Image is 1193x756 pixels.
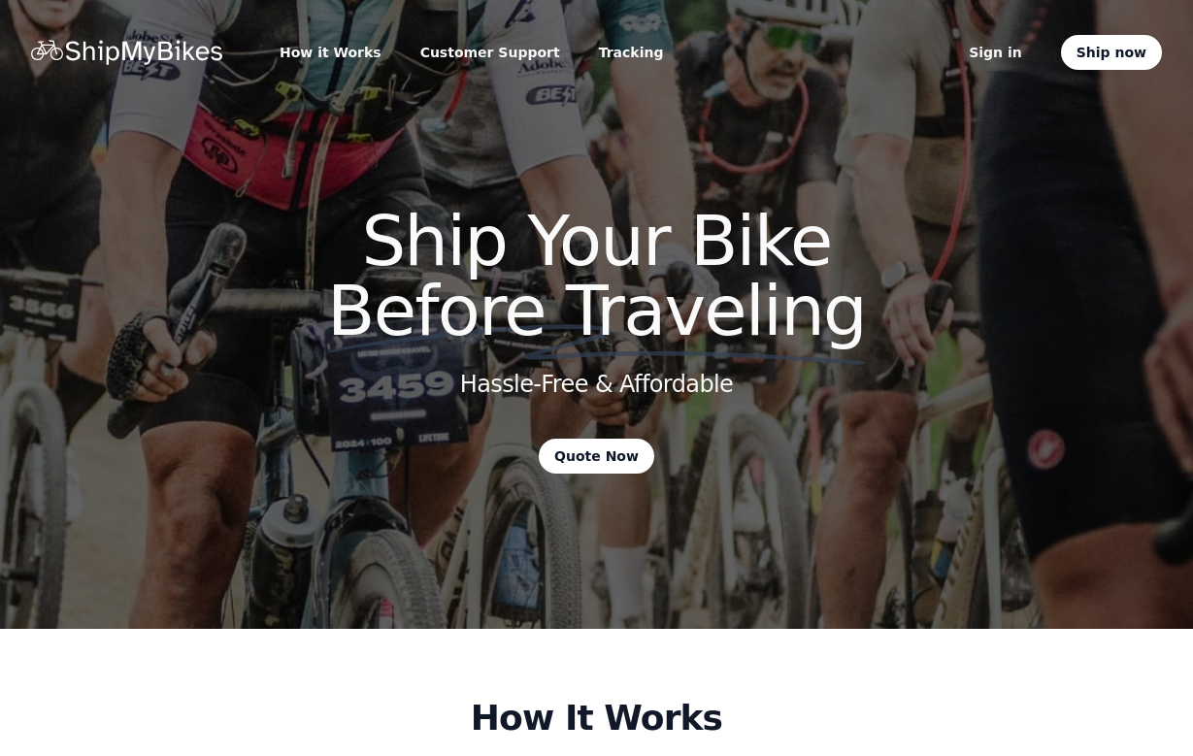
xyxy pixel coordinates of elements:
a: Ship now [1061,35,1162,70]
h2: Hassle-Free & Affordable [460,369,734,400]
a: How it Works [272,39,389,66]
a: Customer Support [413,39,568,66]
h1: Ship Your Bike [162,206,1032,345]
h2: How It Works [271,699,923,738]
iframe: chat widget [1111,678,1174,737]
a: Tracking [591,39,672,66]
a: Quote Now [539,439,654,474]
span: Ship now [1077,43,1146,62]
span: Before Traveling [327,270,866,351]
a: Sign in [961,39,1030,66]
a: Home [31,40,225,65]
